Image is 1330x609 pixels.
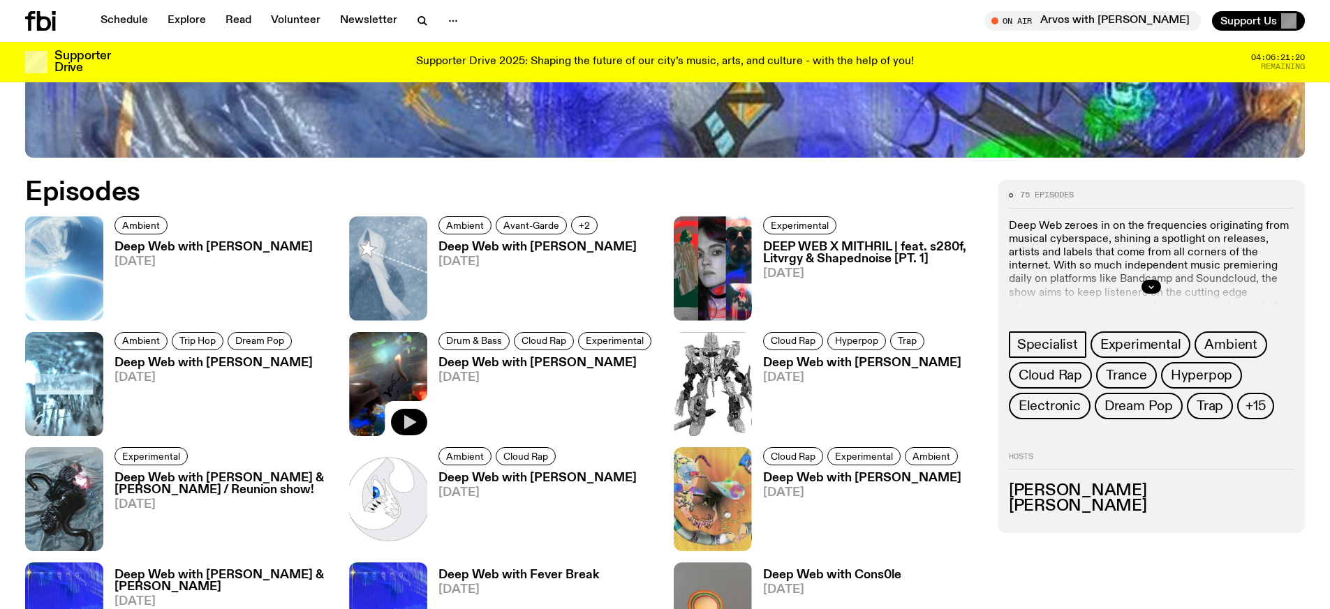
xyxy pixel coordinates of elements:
a: Drum & Bass [438,332,510,350]
span: Cloud Rap [771,451,815,461]
h3: Deep Web with [PERSON_NAME] [438,472,637,484]
span: Experimental [586,336,644,346]
span: Ambient [446,220,484,231]
a: Trip Hop [172,332,223,350]
span: Cloud Rap [503,451,548,461]
a: Volunteer [263,11,329,31]
a: Deep Web with [PERSON_NAME][DATE] [103,241,313,320]
button: +15 [1237,393,1273,419]
span: Cloud Rap [522,336,566,346]
span: Experimental [1100,337,1181,352]
span: Trip Hop [179,336,216,346]
span: [DATE] [114,372,313,384]
a: Ambient [438,216,492,234]
span: [DATE] [763,372,961,384]
span: Experimental [771,220,829,231]
span: Ambient [122,336,160,346]
span: 75 episodes [1020,191,1074,199]
h3: [PERSON_NAME] [1009,499,1294,514]
a: Cloud Rap [514,332,574,350]
a: Cloud Rap [1009,362,1092,389]
span: [DATE] [438,584,599,596]
span: [DATE] [114,256,313,268]
h2: Episodes [25,180,873,205]
span: Avant-Garde [503,220,559,231]
span: +2 [579,220,590,231]
span: [DATE] [438,256,637,268]
a: Experimental [1091,331,1191,358]
a: Trap [890,332,924,350]
span: Dream Pop [1104,398,1173,414]
h3: Deep Web with [PERSON_NAME] & [PERSON_NAME] / Reunion show! [114,472,332,496]
span: [DATE] [763,268,981,280]
span: Trap [898,336,917,346]
a: Deep Web with [PERSON_NAME][DATE] [752,357,961,436]
span: Remaining [1261,63,1305,70]
span: Specialist [1017,337,1078,352]
a: Cloud Rap [496,447,556,465]
span: 04:06:21:20 [1251,54,1305,61]
span: [DATE] [438,487,637,499]
h3: Deep Web with [PERSON_NAME] [114,241,313,253]
span: Support Us [1220,15,1277,27]
span: Trap [1197,398,1223,414]
span: Dream Pop [235,336,284,346]
a: Ambient [1195,331,1267,358]
h3: Deep Web with [PERSON_NAME] & [PERSON_NAME] [114,569,332,593]
span: Electronic [1019,398,1081,414]
h3: Deep Web with [PERSON_NAME] [763,472,962,484]
span: +15 [1246,398,1265,414]
h3: Deep Web with Cons0le [763,569,901,581]
span: Trance [1106,368,1147,383]
h3: Deep Web with [PERSON_NAME] [438,357,656,369]
a: Deep Web with [PERSON_NAME][DATE] [103,357,313,436]
h2: Hosts [1009,453,1294,469]
span: Ambient [122,220,160,231]
span: [DATE] [438,372,656,384]
span: Ambient [912,451,950,461]
h3: Deep Web with [PERSON_NAME] [114,357,313,369]
a: Trap [1187,393,1233,419]
a: Experimental [578,332,651,350]
h3: Deep Web with [PERSON_NAME] [438,241,637,253]
a: Ambient [905,447,958,465]
a: Explore [159,11,214,31]
a: Newsletter [332,11,406,31]
h3: Deep Web with [PERSON_NAME] [763,357,961,369]
span: [DATE] [114,596,332,608]
a: Ambient [438,447,492,465]
a: Deep Web with [PERSON_NAME][DATE] [427,357,656,436]
a: Trance [1096,362,1157,389]
a: Deep Web with [PERSON_NAME] & [PERSON_NAME] / Reunion show![DATE] [103,472,332,551]
button: +2 [571,216,598,234]
span: Hyperpop [1171,368,1232,383]
h3: Deep Web with Fever Break [438,569,599,581]
button: Support Us [1212,11,1305,31]
span: Hyperpop [835,336,878,346]
span: Drum & Bass [446,336,502,346]
a: Experimental [763,216,836,234]
a: DEEP WEB X MITHRIL | feat. s280f, Litvrgy & Shapednoise [PT. 1][DATE] [752,241,981,320]
a: Specialist [1009,331,1086,358]
span: Cloud Rap [1019,368,1082,383]
a: Experimental [114,447,188,465]
a: Schedule [92,11,156,31]
span: [DATE] [763,487,962,499]
a: Ambient [114,216,168,234]
a: Hyperpop [1161,362,1242,389]
h3: Supporter Drive [54,50,110,74]
a: Avant-Garde [496,216,567,234]
a: Cloud Rap [763,447,823,465]
h3: [PERSON_NAME] [1009,483,1294,499]
a: Deep Web with [PERSON_NAME][DATE] [752,472,962,551]
span: Ambient [446,451,484,461]
span: Ambient [1204,337,1257,352]
a: Dream Pop [228,332,292,350]
button: On AirArvos with [PERSON_NAME] [984,11,1201,31]
a: Experimental [827,447,901,465]
span: Cloud Rap [771,336,815,346]
a: Read [217,11,260,31]
a: Deep Web with [PERSON_NAME][DATE] [427,241,637,320]
a: Dream Pop [1095,393,1183,419]
p: Deep Web zeroes in on the frequencies originating from musical cyberspace, shining a spotlight on... [1009,220,1294,327]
